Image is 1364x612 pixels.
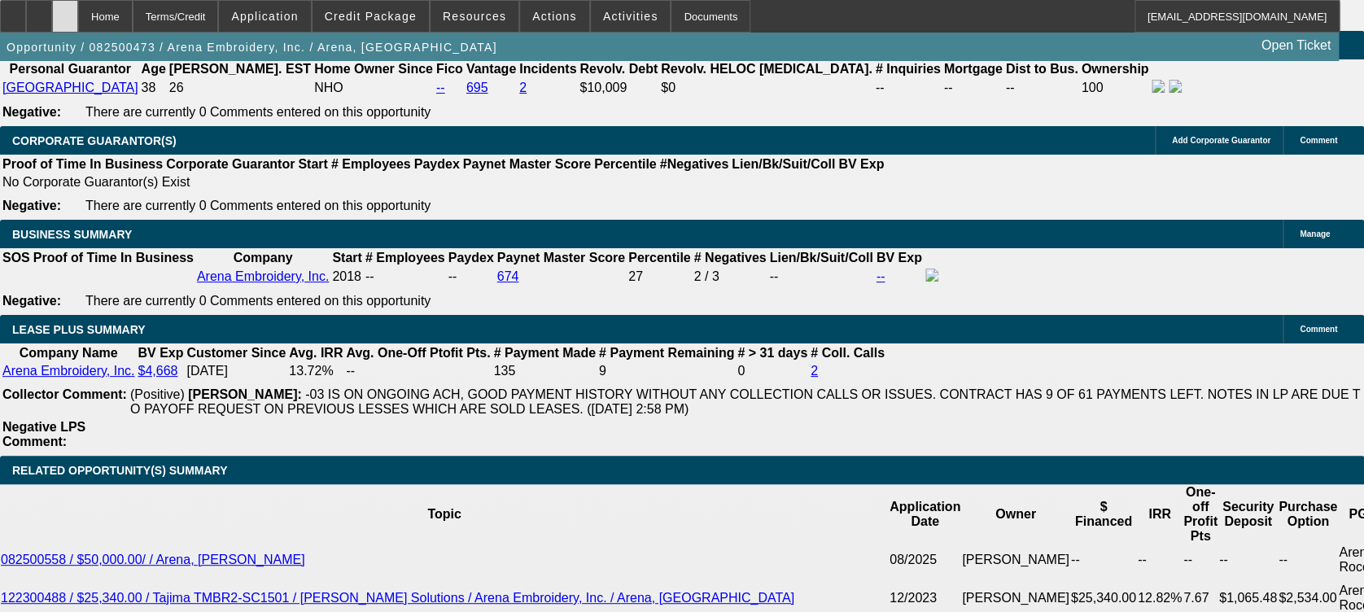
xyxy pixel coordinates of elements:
[346,346,490,360] b: Avg. One-Off Ptofit Pts.
[1300,325,1337,334] span: Comment
[519,81,527,94] a: 2
[877,251,922,264] b: BV Exp
[497,269,519,283] a: 674
[436,62,463,76] b: Fico
[1,553,305,566] a: 082500558 / $50,000.00/ / Arena, [PERSON_NAME]
[1137,484,1183,544] th: IRR
[889,484,961,544] th: Application Date
[1169,80,1182,93] img: linkedin-icon.png
[732,157,835,171] b: Lien/Bk/Suit/Coll
[1152,80,1165,93] img: facebook-icon.png
[660,79,873,97] td: $0
[694,251,767,264] b: # Negatives
[944,62,1003,76] b: Mortgage
[1081,79,1150,97] td: 100
[10,62,131,76] b: Personal Guarantor
[579,62,658,76] b: Revolv. Debt
[1070,484,1137,544] th: $ Financed
[961,544,1070,575] td: [PERSON_NAME]
[288,363,343,379] td: 13.72%
[85,105,431,119] span: There are currently 0 Comments entered on this opportunity
[2,156,164,173] th: Proof of Time In Business
[188,387,302,401] b: [PERSON_NAME]:
[1218,484,1278,544] th: Security Deposit
[2,420,85,448] b: Negative LPS Comment:
[1070,544,1137,575] td: --
[2,294,61,308] b: Negative:
[345,363,491,379] td: --
[33,250,195,266] th: Proof of Time In Business
[314,62,433,76] b: Home Owner Since
[12,464,227,477] span: RELATED OPPORTUNITY(S) SUMMARY
[660,157,729,171] b: #Negatives
[1300,136,1337,145] span: Comment
[331,157,411,171] b: # Employees
[493,363,597,379] td: 135
[12,134,177,147] span: CORPORATE GUARANTOR(S)
[1137,544,1183,575] td: --
[365,251,445,264] b: # Employees
[298,157,327,171] b: Start
[2,250,31,266] th: SOS
[436,81,445,94] a: --
[331,268,362,286] td: 2018
[141,79,167,97] td: 38
[628,251,690,264] b: Percentile
[186,363,286,379] td: [DATE]
[197,269,329,283] a: Arena Embroidery, Inc.
[494,346,596,360] b: # Payment Made
[925,269,938,282] img: facebook-icon.png
[811,364,818,378] a: 2
[365,269,374,283] span: --
[7,41,497,54] span: Opportunity / 082500473 / Arena Embroidery, Inc. / Arena, [GEOGRAPHIC_DATA]
[1172,136,1270,145] span: Add Corporate Guarantor
[2,105,61,119] b: Negative:
[20,346,118,360] b: Company Name
[332,251,361,264] b: Start
[1,591,794,605] a: 122300488 / $25,340.00 / Tajima TMBR2-SC1501 / [PERSON_NAME] Solutions / Arena Embroidery, Inc. /...
[2,387,127,401] b: Collector Comment:
[1082,62,1149,76] b: Ownership
[325,10,417,23] span: Credit Package
[1005,79,1079,97] td: --
[1006,62,1078,76] b: Dist to Bus.
[466,62,516,76] b: Vantage
[943,79,1003,97] td: --
[169,62,311,76] b: [PERSON_NAME]. EST
[497,251,625,264] b: Paynet Master Score
[2,81,138,94] a: [GEOGRAPHIC_DATA]
[2,199,61,212] b: Negative:
[448,251,494,264] b: Paydex
[289,346,343,360] b: Avg. IRR
[1278,484,1338,544] th: Purchase Option
[737,363,808,379] td: 0
[431,1,518,32] button: Resources
[661,62,872,76] b: Revolv. HELOC [MEDICAL_DATA].
[231,10,298,23] span: Application
[234,251,293,264] b: Company
[443,10,506,23] span: Resources
[130,387,1360,416] span: -03 IS ON ONGOING ACH, GOOD PAYMENT HISTORY WITHOUT ANY COLLECTION CALLS OR ISSUES. CONTRACT HAS ...
[838,157,884,171] b: BV Exp
[313,79,434,97] td: NHO
[1255,32,1337,59] a: Open Ticket
[2,174,891,190] td: No Corporate Guarantor(s) Exist
[168,79,312,97] td: 26
[414,157,460,171] b: Paydex
[12,323,146,336] span: LEASE PLUS SUMMARY
[1300,229,1330,238] span: Manage
[769,251,872,264] b: Lien/Bk/Suit/Coll
[591,1,671,32] button: Activities
[599,346,734,360] b: # Payment Remaining
[448,268,495,286] td: --
[1183,484,1218,544] th: One-off Profit Pts
[889,544,961,575] td: 08/2025
[166,157,295,171] b: Corporate Guarantor
[138,364,177,378] a: $4,668
[594,157,656,171] b: Percentile
[694,269,767,284] div: 2 / 3
[1278,544,1338,575] td: --
[12,228,132,241] span: BUSINESS SUMMARY
[877,269,885,283] a: --
[85,294,431,308] span: There are currently 0 Comments entered on this opportunity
